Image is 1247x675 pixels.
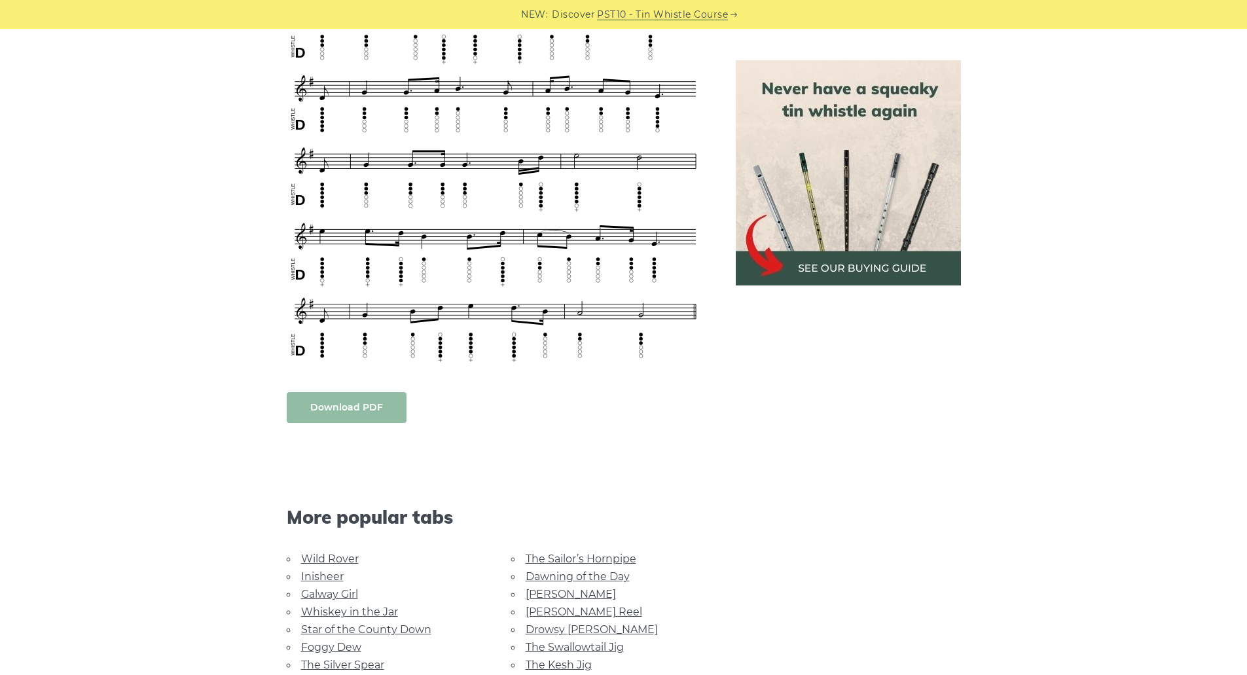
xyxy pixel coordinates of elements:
a: Whiskey in the Jar [301,606,398,618]
a: Download PDF [287,392,407,423]
img: tin whistle buying guide [736,60,961,285]
span: NEW: [521,7,548,22]
a: Galway Girl [301,588,358,600]
a: PST10 - Tin Whistle Course [597,7,728,22]
a: The Swallowtail Jig [526,641,624,653]
span: Discover [552,7,595,22]
span: More popular tabs [287,506,704,528]
a: Star of the County Down [301,623,431,636]
a: Wild Rover [301,553,359,565]
a: Dawning of the Day [526,570,630,583]
a: The Silver Spear [301,659,384,671]
a: [PERSON_NAME] Reel [526,606,642,618]
a: The Kesh Jig [526,659,592,671]
a: The Sailor’s Hornpipe [526,553,636,565]
a: Inisheer [301,570,344,583]
a: [PERSON_NAME] [526,588,616,600]
a: Drowsy [PERSON_NAME] [526,623,658,636]
a: Foggy Dew [301,641,361,653]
